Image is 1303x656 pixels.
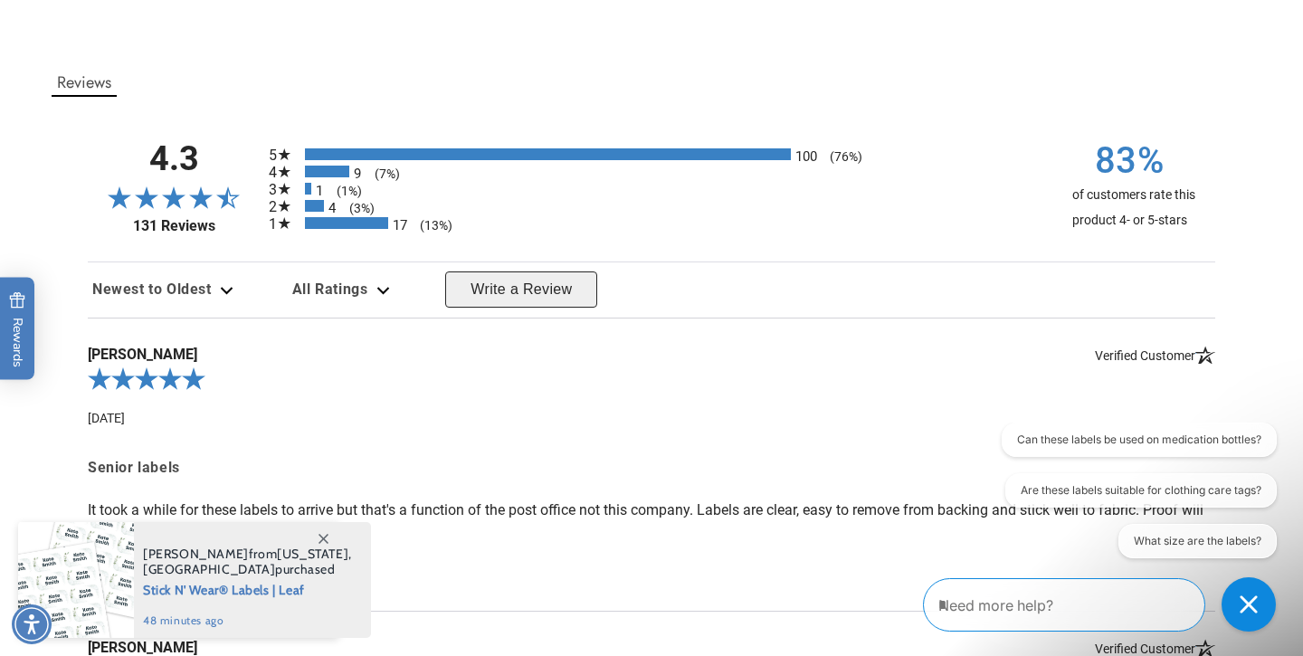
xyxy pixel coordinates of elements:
[88,364,1215,400] div: 5.0-star overall rating
[1095,346,1215,364] span: Verified Customer
[269,198,292,215] span: 2
[143,547,352,577] span: from , purchased
[143,613,352,629] span: 48 minutes ago
[277,546,348,562] span: [US_STATE]
[92,280,212,298] span: Newest to Oldest
[12,604,52,644] div: Accessibility Menu
[269,217,1034,229] li: 17 1-star reviews, 13% of total reviews
[821,149,862,164] span: (76%)
[445,271,597,308] button: Write a Review
[328,184,362,198] span: (1%)
[269,215,292,233] span: 1
[88,455,1215,481] span: Senior labels
[923,571,1285,638] iframe: Gorgias Floating Chat
[411,218,452,233] span: (13%)
[288,272,396,308] div: Review filter options. Current filter is all ratings. Available options: All Ratings, 5 Star Revi...
[292,280,368,298] span: All Ratings
[340,201,375,215] span: (3%)
[1072,187,1196,228] span: of customers rate this product 4- or 5-stars
[269,164,292,181] span: 4
[88,186,260,208] span: 4.3-star overall rating
[269,200,1034,212] li: 4 2-star reviews, 3% of total reviews
[354,166,361,182] span: 9
[366,166,400,181] span: (7%)
[993,423,1285,575] iframe: Gorgias live chat conversation starters
[1043,139,1215,182] span: 83%
[143,561,275,577] span: [GEOGRAPHIC_DATA]
[795,148,817,165] span: 100
[88,411,125,425] span: Date
[88,142,260,176] span: 4.3
[269,147,292,164] span: 5
[269,148,1034,160] li: 100 5-star reviews, 76% of total reviews
[316,183,323,199] span: 1
[269,183,1034,195] li: 1 3-star reviews, 1% of total reviews
[88,272,238,308] div: Review sort options. Currently selected: Newest to Oldest. Dropdown expanded. Available options: ...
[88,500,1215,538] p: It took a while for these labels to arrive but that's a function of the post office not this comp...
[143,577,352,600] span: Stick N' Wear® Labels | Leaf
[52,70,117,97] button: Reviews
[328,200,336,216] span: 4
[88,217,260,234] a: 131 Reviews - open in a new tab
[88,346,1215,364] span: [PERSON_NAME]
[9,291,26,366] span: Rewards
[269,166,1034,177] li: 9 4-star reviews, 7% of total reviews
[393,217,407,233] span: 17
[143,546,249,562] span: [PERSON_NAME]
[269,181,292,198] span: 3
